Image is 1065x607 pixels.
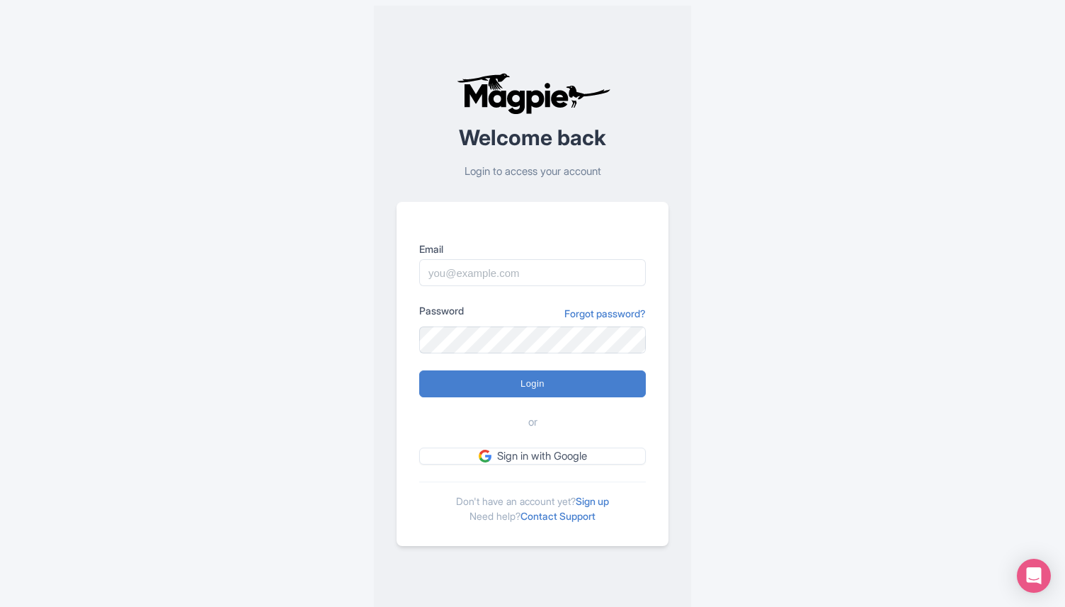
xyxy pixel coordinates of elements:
[419,370,646,397] input: Login
[453,72,613,115] img: logo-ab69f6fb50320c5b225c76a69d11143b.png
[520,510,596,522] a: Contact Support
[419,259,646,286] input: you@example.com
[528,414,537,431] span: or
[397,164,668,180] p: Login to access your account
[419,448,646,465] a: Sign in with Google
[397,126,668,149] h2: Welcome back
[419,303,464,318] label: Password
[419,482,646,523] div: Don't have an account yet? Need help?
[1017,559,1051,593] div: Open Intercom Messenger
[576,495,609,507] a: Sign up
[419,242,646,256] label: Email
[479,450,491,463] img: google.svg
[564,306,646,321] a: Forgot password?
